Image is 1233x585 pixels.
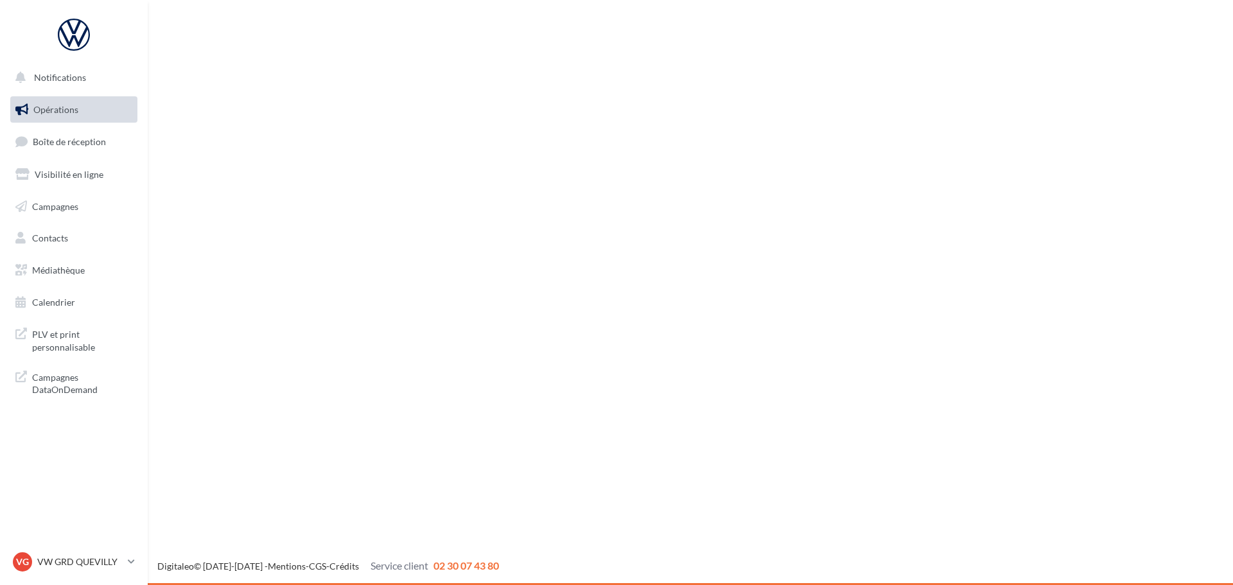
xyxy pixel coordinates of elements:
a: Campagnes [8,193,140,220]
span: Calendrier [32,297,75,308]
span: Boîte de réception [33,136,106,147]
a: Mentions [268,561,306,572]
a: Digitaleo [157,561,194,572]
a: Calendrier [8,289,140,316]
span: © [DATE]-[DATE] - - - [157,561,499,572]
a: Médiathèque [8,257,140,284]
a: CGS [309,561,326,572]
a: Campagnes DataOnDemand [8,363,140,401]
span: Contacts [32,232,68,243]
span: Campagnes [32,200,78,211]
span: Médiathèque [32,265,85,275]
span: Notifications [34,72,86,83]
a: Boîte de réception [8,128,140,155]
a: Visibilité en ligne [8,161,140,188]
a: Crédits [329,561,359,572]
span: Opérations [33,104,78,115]
a: PLV et print personnalisable [8,320,140,358]
span: Visibilité en ligne [35,169,103,180]
span: 02 30 07 43 80 [433,559,499,572]
p: VW GRD QUEVILLY [37,555,123,568]
a: VG VW GRD QUEVILLY [10,550,137,574]
a: Contacts [8,225,140,252]
a: Opérations [8,96,140,123]
span: PLV et print personnalisable [32,326,132,353]
button: Notifications [8,64,135,91]
span: Service client [371,559,428,572]
span: VG [16,555,29,568]
span: Campagnes DataOnDemand [32,369,132,396]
